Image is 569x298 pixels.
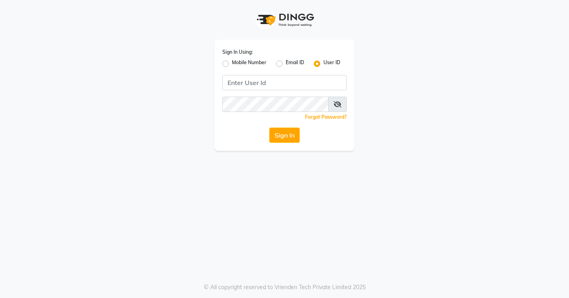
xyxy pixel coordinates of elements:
[222,49,253,56] label: Sign In Using:
[286,59,304,69] label: Email ID
[232,59,266,69] label: Mobile Number
[269,128,300,143] button: Sign In
[252,8,317,32] img: logo1.svg
[323,59,340,69] label: User ID
[222,75,347,90] input: Username
[305,114,347,120] a: Forgot Password?
[222,97,329,112] input: Username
